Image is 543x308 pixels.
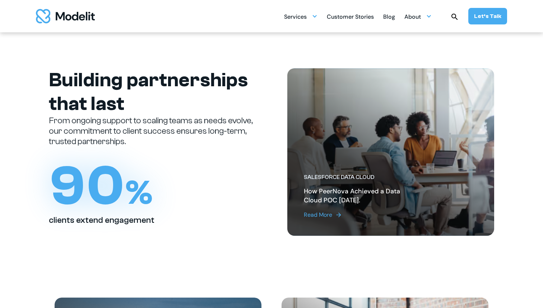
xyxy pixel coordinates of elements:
[327,10,374,24] div: Customer Stories
[49,158,153,214] h1: 90
[304,211,332,219] div: Read More
[474,12,501,20] div: Let’s Talk
[284,9,317,23] div: Services
[335,211,342,219] img: arrow
[284,10,307,24] div: Services
[49,215,154,226] h2: clients extend engagement
[304,211,419,219] a: Read More
[404,10,421,24] div: About
[468,8,507,24] a: Let’s Talk
[383,10,395,24] div: Blog
[304,187,419,205] h2: How PeerNova Achieved a Data Cloud POC [DATE].
[304,174,419,181] div: Salesforce Data Cloud
[36,9,95,23] img: modelit logo
[36,9,95,23] a: home
[49,116,256,147] p: From ongoing support to scaling teams as needs evolve, our commitment to client success ensures l...
[125,173,153,212] span: %
[383,9,395,23] a: Blog
[327,9,374,23] a: Customer Stories
[49,68,256,116] h1: Building partnerships that last
[404,9,432,23] div: About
